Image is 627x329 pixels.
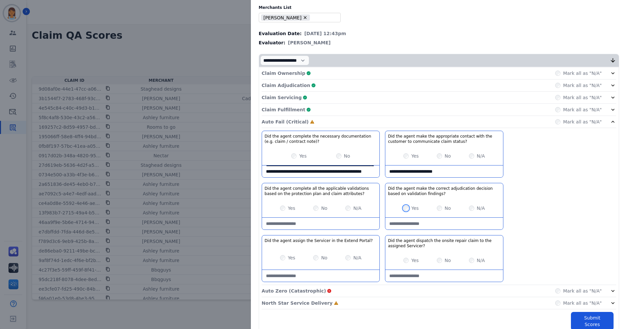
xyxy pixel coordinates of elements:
label: Yes [299,153,307,159]
p: Claim Fulfillment [262,106,305,113]
ul: selected options [260,14,336,22]
label: N/A [477,257,485,264]
label: N/A [477,153,485,159]
label: Yes [411,153,419,159]
p: Claim Servicing [262,94,302,101]
h3: Did the agent complete all the applicable validations based on the protection plan and claim attr... [265,186,377,196]
label: Yes [288,254,295,261]
button: Remove Ashley - Reguard [303,15,308,20]
label: Yes [288,205,295,211]
span: [PERSON_NAME] [288,39,331,46]
label: Mark all as "N/A" [563,288,602,294]
label: No [344,153,350,159]
div: Evaluator: [259,39,619,46]
label: Mark all as "N/A" [563,82,602,89]
p: Auto Fail (Critical) [262,119,309,125]
h3: Did the agent dispatch the onsite repair claim to the assigned Servicer? [388,238,500,249]
h3: Did the agent assign the Servicer in the Extend Portal? [265,238,373,243]
h3: Did the agent complete the necessary documentation (e.g. claim / contract note)? [265,134,377,144]
div: Evaluation Date: [259,30,619,37]
label: No [445,153,451,159]
label: N/A [353,254,361,261]
label: No [445,257,451,264]
label: No [445,205,451,211]
label: Mark all as "N/A" [563,70,602,77]
label: No [321,205,327,211]
p: Auto Zero (Catastrophic) [262,288,326,294]
label: Yes [411,205,419,211]
label: N/A [353,205,361,211]
label: Mark all as "N/A" [563,94,602,101]
p: Claim Adjudication [262,82,310,89]
label: Mark all as "N/A" [563,106,602,113]
p: Claim Ownership [262,70,305,77]
label: N/A [477,205,485,211]
label: Mark all as "N/A" [563,119,602,125]
span: [DATE] 12:43pm [304,30,346,37]
label: No [321,254,327,261]
label: Yes [411,257,419,264]
p: North Star Service Delivery [262,300,333,306]
label: Mark all as "N/A" [563,300,602,306]
li: [PERSON_NAME] [261,14,310,21]
h3: Did the agent make the correct adjudication decision based on validation findings? [388,186,500,196]
label: Merchants List [259,5,619,10]
h3: Did the agent make the appropriate contact with the customer to communicate claim status? [388,134,500,144]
